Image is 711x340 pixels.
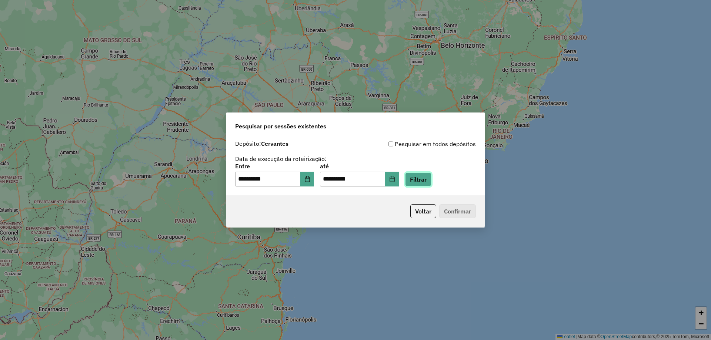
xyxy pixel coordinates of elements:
div: Pesquisar em todos depósitos [355,139,476,148]
label: Data de execução da roteirização: [235,154,327,163]
span: Pesquisar por sessões existentes [235,122,326,131]
strong: Cervantes [261,140,288,147]
label: até [320,162,399,171]
button: Filtrar [405,172,431,186]
button: Choose Date [385,172,399,186]
label: Entre [235,162,314,171]
button: Voltar [410,204,436,218]
label: Depósito: [235,139,288,148]
button: Choose Date [300,172,314,186]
